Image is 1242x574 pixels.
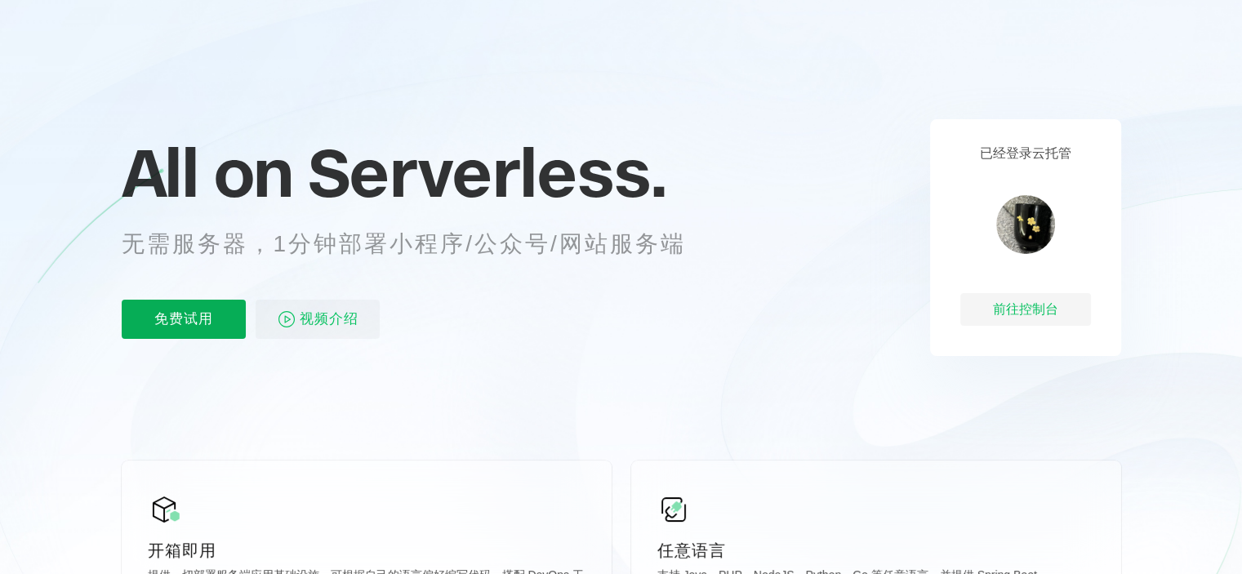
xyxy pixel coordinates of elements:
[308,131,666,213] span: Serverless.
[960,293,1091,326] div: 前往控制台
[148,539,585,562] p: 开箱即用
[300,300,358,339] span: 视频介绍
[122,228,716,260] p: 无需服务器，1分钟部署小程序/公众号/网站服务端
[277,309,296,329] img: video_play.svg
[122,131,292,213] span: All on
[980,145,1071,162] p: 已经登录云托管
[657,539,1095,562] p: 任意语言
[122,300,246,339] p: 免费试用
